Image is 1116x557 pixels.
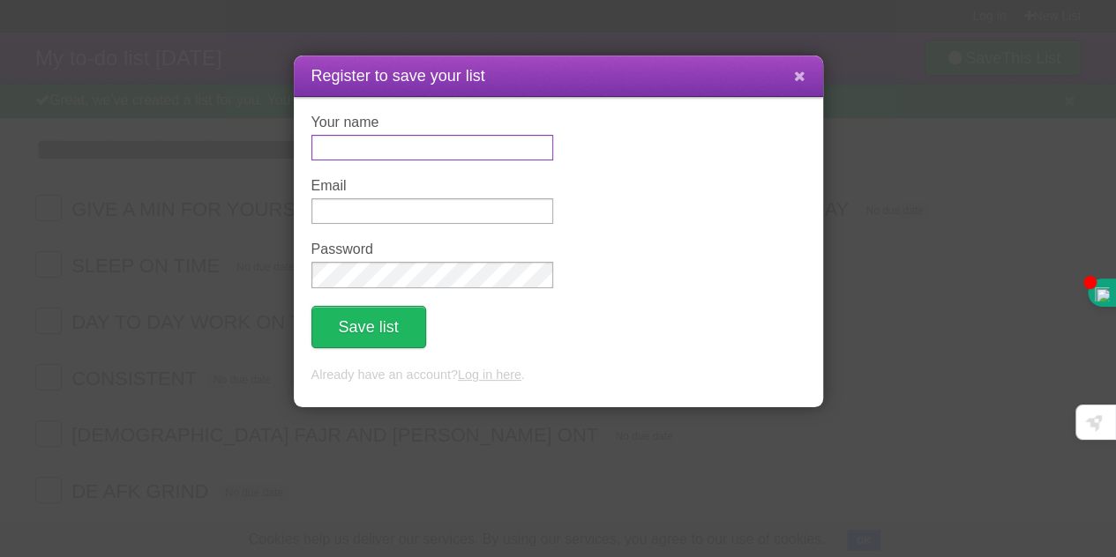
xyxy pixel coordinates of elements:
[311,178,553,194] label: Email
[311,241,553,257] label: Password
[458,368,521,382] a: Log in here
[311,64,805,88] h1: Register to save your list
[311,115,553,130] label: Your name
[311,366,805,385] p: Already have an account? .
[311,306,426,348] button: Save list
